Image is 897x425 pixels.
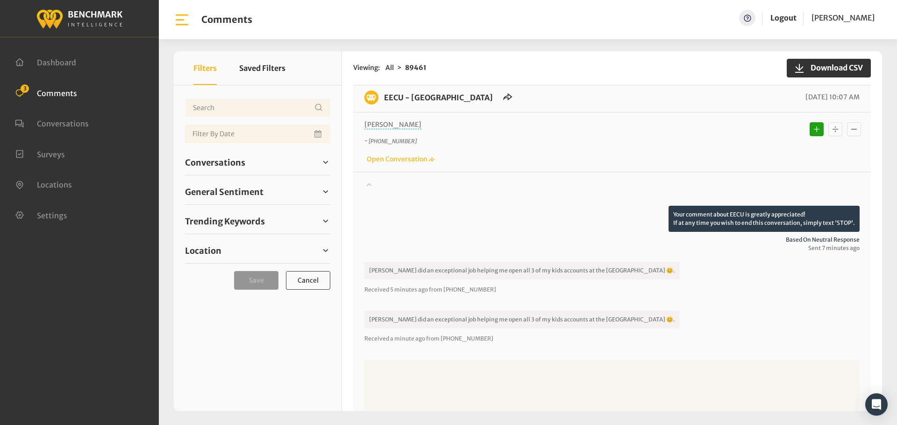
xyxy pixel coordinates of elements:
[770,13,797,22] a: Logout
[803,93,860,101] span: [DATE] 10:07 AM
[364,311,680,328] p: [PERSON_NAME] did an exceptional job helping me open all 3 of my kids accounts at the [GEOGRAPHIC...
[185,214,330,228] a: Trending Keywords
[364,138,417,145] i: ~ [PHONE_NUMBER]
[185,155,330,169] a: Conversations
[364,244,860,252] span: Sent 7 minutes ago
[378,91,498,105] h6: EECU - Clovis North Branch
[15,57,76,66] a: Dashboard
[353,63,380,73] span: Viewing:
[185,125,330,143] input: Date range input field
[390,335,425,342] span: a minute ago
[37,119,89,128] span: Conversations
[805,62,863,73] span: Download CSV
[185,98,330,117] input: Username
[37,149,65,159] span: Surveys
[185,244,330,258] a: Location
[807,120,863,139] div: Basic example
[364,236,860,244] span: Based on neutral response
[426,335,493,342] span: from [PHONE_NUMBER]
[384,93,493,102] a: EECU - [GEOGRAPHIC_DATA]
[15,210,67,219] a: Settings
[36,7,123,30] img: benchmark
[15,179,72,188] a: Locations
[37,88,77,98] span: Comments
[37,180,72,189] span: Locations
[429,286,496,293] span: from [PHONE_NUMBER]
[364,262,680,279] p: [PERSON_NAME] did an exceptional job helping me open all 3 of my kids accounts at the [GEOGRAPHIC...
[812,10,875,26] a: [PERSON_NAME]
[787,59,871,77] button: Download CSV
[669,206,860,232] p: Your comment about EECU is greatly appreciated! If at any time you wish to end this conversation,...
[185,186,263,198] span: General Sentiment
[405,63,427,72] strong: 89461
[21,84,29,93] span: 3
[313,125,325,143] button: Open Calendar
[15,88,77,97] a: Comments 3
[185,156,245,169] span: Conversations
[812,13,875,22] span: [PERSON_NAME]
[239,51,285,85] button: Saved Filters
[390,286,428,293] span: 5 minutes ago
[364,335,389,342] span: Received
[364,286,389,293] span: Received
[15,149,65,158] a: Surveys
[770,10,797,26] a: Logout
[364,91,378,105] img: benchmark
[185,244,221,257] span: Location
[37,210,67,220] span: Settings
[286,271,330,290] button: Cancel
[37,58,76,67] span: Dashboard
[385,63,394,72] span: All
[185,185,330,199] a: General Sentiment
[364,155,434,163] a: Open Conversation
[865,393,888,416] div: Open Intercom Messenger
[185,215,265,228] span: Trending Keywords
[15,118,89,127] a: Conversations
[193,51,217,85] button: Filters
[201,14,252,25] h1: Comments
[174,12,190,28] img: bar
[364,120,421,129] span: [PERSON_NAME]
